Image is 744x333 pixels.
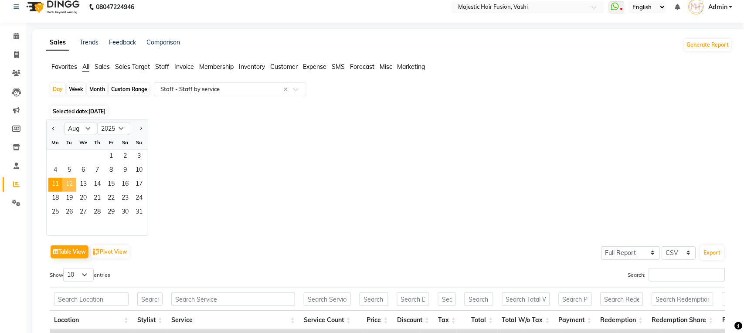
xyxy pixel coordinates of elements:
input: Search Price [360,292,388,306]
span: 30 [118,206,132,220]
span: 1 [104,150,118,164]
div: Friday, August 15, 2025 [104,178,118,192]
span: 6 [76,164,90,178]
div: Tuesday, August 26, 2025 [62,206,76,220]
th: Price: activate to sort column ascending [355,311,392,330]
th: Redemption Share: activate to sort column ascending [648,311,718,330]
span: [DATE] [88,108,105,115]
th: Total W/o Tax: activate to sort column ascending [498,311,554,330]
input: Search Discount [397,292,430,306]
div: Tuesday, August 12, 2025 [62,178,76,192]
div: Sunday, August 10, 2025 [132,164,146,178]
input: Search Total W/o Tax [502,292,550,306]
span: Inventory [239,63,265,71]
div: Sunday, August 24, 2025 [132,192,146,206]
img: pivot.png [93,249,100,255]
span: 2 [118,150,132,164]
button: Pivot View [91,245,129,258]
span: All [82,63,89,71]
div: Monday, August 4, 2025 [48,164,62,178]
div: Friday, August 22, 2025 [104,192,118,206]
button: Export [700,245,724,260]
div: Monday, August 25, 2025 [48,206,62,220]
div: Saturday, August 16, 2025 [118,178,132,192]
span: Misc [380,63,392,71]
input: Search Redemption Share [652,292,713,306]
div: Wednesday, August 6, 2025 [76,164,90,178]
div: Thursday, August 7, 2025 [90,164,104,178]
div: Sunday, August 17, 2025 [132,178,146,192]
input: Search Location [54,292,129,306]
div: Tuesday, August 5, 2025 [62,164,76,178]
div: Fr [104,136,118,150]
span: 5 [62,164,76,178]
div: Week [67,83,85,95]
span: Marketing [397,63,425,71]
span: 4 [48,164,62,178]
th: Tax: activate to sort column ascending [434,311,460,330]
span: Invoice [174,63,194,71]
span: 24 [132,192,146,206]
span: Selected date: [51,106,108,117]
span: 26 [62,206,76,220]
th: Stylist: activate to sort column ascending [133,311,167,330]
span: 12 [62,178,76,192]
span: 17 [132,178,146,192]
div: Saturday, August 30, 2025 [118,206,132,220]
div: Wednesday, August 27, 2025 [76,206,90,220]
span: 7 [90,164,104,178]
span: 21 [90,192,104,206]
input: Search Redemption [601,292,643,306]
th: Service Count: activate to sort column ascending [299,311,355,330]
input: Search Service Count [304,292,351,306]
a: Sales [46,35,69,51]
th: Redemption: activate to sort column ascending [596,311,648,330]
span: Sales [95,63,110,71]
input: Search Payment [559,292,592,306]
input: Search Service [171,292,295,306]
div: Friday, August 29, 2025 [104,206,118,220]
div: Th [90,136,104,150]
button: Previous month [50,122,57,136]
div: We [76,136,90,150]
span: Favorites [51,63,77,71]
th: Service: activate to sort column ascending [167,311,299,330]
span: Membership [199,63,234,71]
div: Saturday, August 23, 2025 [118,192,132,206]
a: Feedback [109,38,136,46]
div: Saturday, August 2, 2025 [118,150,132,164]
div: Month [87,83,107,95]
span: 19 [62,192,76,206]
div: Wednesday, August 20, 2025 [76,192,90,206]
span: 14 [90,178,104,192]
span: 20 [76,192,90,206]
th: Payment: activate to sort column ascending [554,311,596,330]
div: Mo [48,136,62,150]
span: Staff [155,63,169,71]
div: Monday, August 18, 2025 [48,192,62,206]
span: 31 [132,206,146,220]
div: Wednesday, August 13, 2025 [76,178,90,192]
span: 13 [76,178,90,192]
span: 8 [104,164,118,178]
button: Table View [51,245,88,258]
span: 15 [104,178,118,192]
select: Select year [97,122,130,135]
div: Thursday, August 21, 2025 [90,192,104,206]
span: 3 [132,150,146,164]
select: Select month [64,122,97,135]
span: 9 [118,164,132,178]
span: 25 [48,206,62,220]
input: Search Total [465,292,493,306]
a: Trends [80,38,99,46]
span: SMS [332,63,345,71]
div: Sunday, August 3, 2025 [132,150,146,164]
span: 29 [104,206,118,220]
span: Forecast [350,63,374,71]
div: Thursday, August 14, 2025 [90,178,104,192]
div: Tu [62,136,76,150]
div: Saturday, August 9, 2025 [118,164,132,178]
a: Comparison [146,38,180,46]
div: Friday, August 1, 2025 [104,150,118,164]
span: Customer [270,63,298,71]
